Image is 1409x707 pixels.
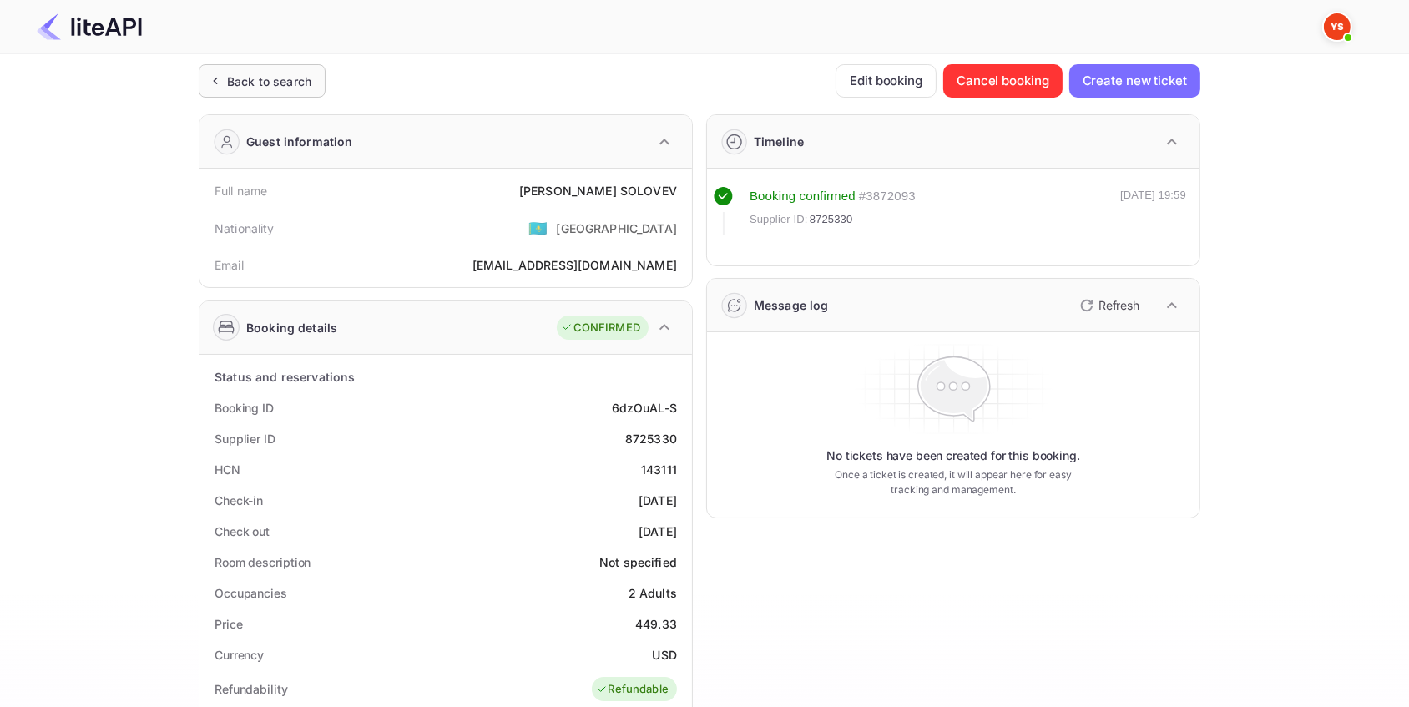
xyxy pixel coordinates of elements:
[528,213,548,243] span: United States
[596,681,669,698] div: Refundable
[859,187,916,206] div: # 3872093
[215,430,275,447] div: Supplier ID
[639,492,677,509] div: [DATE]
[215,680,288,698] div: Refundability
[519,182,677,199] div: [PERSON_NAME] SOLOVEV
[635,615,677,633] div: 449.33
[639,523,677,540] div: [DATE]
[246,319,337,336] div: Booking details
[599,553,677,571] div: Not specified
[215,220,275,237] div: Nationality
[215,615,243,633] div: Price
[215,399,274,417] div: Booking ID
[1069,64,1200,98] button: Create new ticket
[215,182,267,199] div: Full name
[472,256,677,274] div: [EMAIL_ADDRESS][DOMAIN_NAME]
[227,73,311,90] div: Back to search
[1324,13,1351,40] img: Yandex Support
[629,584,677,602] div: 2 Adults
[215,584,287,602] div: Occupancies
[750,211,808,228] span: Supplier ID:
[754,133,804,150] div: Timeline
[653,646,677,664] div: USD
[750,187,856,206] div: Booking confirmed
[754,296,829,314] div: Message log
[561,320,640,336] div: CONFIRMED
[556,220,677,237] div: [GEOGRAPHIC_DATA]
[37,13,142,40] img: LiteAPI Logo
[215,646,264,664] div: Currency
[1098,296,1139,314] p: Refresh
[215,256,244,274] div: Email
[215,553,311,571] div: Room description
[215,492,263,509] div: Check-in
[943,64,1063,98] button: Cancel booking
[810,211,853,228] span: 8725330
[1120,187,1186,235] div: [DATE] 19:59
[215,368,355,386] div: Status and reservations
[836,64,937,98] button: Edit booking
[215,461,240,478] div: HCN
[1070,292,1146,319] button: Refresh
[625,430,677,447] div: 8725330
[821,467,1085,497] p: Once a ticket is created, it will appear here for easy tracking and management.
[826,447,1080,464] p: No tickets have been created for this booking.
[612,399,677,417] div: 6dzOuAL-S
[215,523,270,540] div: Check out
[641,461,677,478] div: 143111
[246,133,353,150] div: Guest information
